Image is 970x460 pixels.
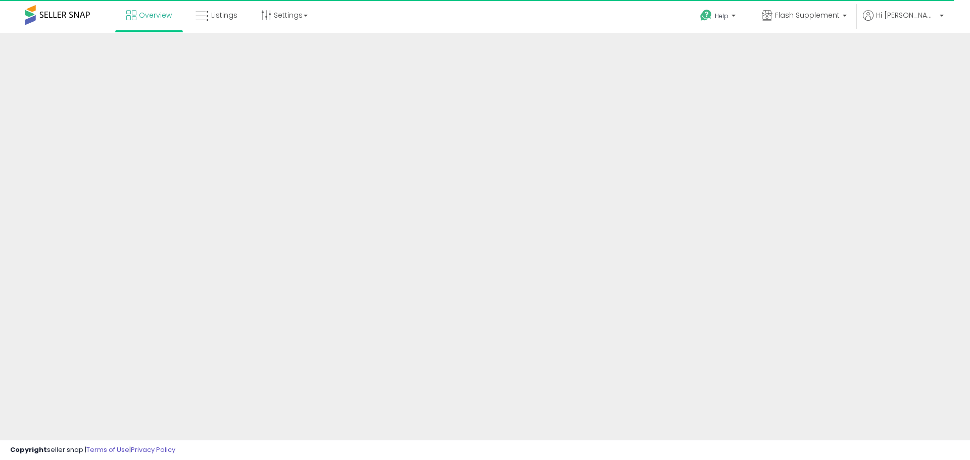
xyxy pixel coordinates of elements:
span: Hi [PERSON_NAME] [876,10,937,20]
a: Privacy Policy [131,445,175,454]
i: Get Help [700,9,712,22]
span: Flash Supplement [775,10,840,20]
span: Help [715,12,729,20]
span: Listings [211,10,237,20]
strong: Copyright [10,445,47,454]
a: Terms of Use [86,445,129,454]
div: seller snap | | [10,445,175,455]
a: Help [692,2,746,33]
a: Hi [PERSON_NAME] [863,10,944,33]
span: Overview [139,10,172,20]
